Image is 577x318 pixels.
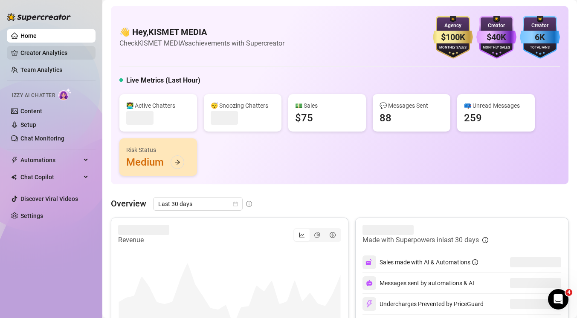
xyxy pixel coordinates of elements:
[464,101,528,110] div: 📪 Unread Messages
[119,38,284,49] article: Check KISMET MEDIA's achievements with Supercreator
[295,101,359,110] div: 💵 Sales
[476,16,516,59] img: purple-badge-B9DA21FR.svg
[520,16,560,59] img: blue-badge-DgoSNQY1.svg
[58,88,72,100] img: AI Chatter
[380,101,444,110] div: 💬 Messages Sent
[476,22,516,30] div: Creator
[362,297,484,311] div: Undercharges Prevented by PriceGuard
[482,237,488,243] span: info-circle
[365,300,373,308] img: svg%3e
[330,232,336,238] span: dollar-circle
[20,46,89,60] a: Creator Analytics
[464,111,482,125] div: 259
[520,22,560,30] div: Creator
[7,13,71,21] img: logo-BBDzfeDw.svg
[20,195,78,202] a: Discover Viral Videos
[299,232,305,238] span: line-chart
[20,153,81,167] span: Automations
[476,45,516,51] div: Monthly Sales
[520,31,560,44] div: 6K
[126,101,190,110] div: 👩‍💻 Active Chatters
[118,235,169,245] article: Revenue
[293,228,341,242] div: segmented control
[20,135,64,142] a: Chat Monitoring
[472,259,478,265] span: info-circle
[246,201,252,207] span: info-circle
[365,258,373,266] img: svg%3e
[233,201,238,206] span: calendar
[126,75,200,86] h5: Live Metrics (Last Hour)
[11,174,17,180] img: Chat Copilot
[20,170,81,184] span: Chat Copilot
[433,22,473,30] div: Agency
[20,108,42,115] a: Content
[126,145,190,155] div: Risk Status
[20,121,36,128] a: Setup
[11,157,18,163] span: thunderbolt
[20,32,37,39] a: Home
[158,198,238,210] span: Last 30 days
[119,26,284,38] h4: 👋 Hey, KISMET MEDIA
[111,197,146,210] article: Overview
[20,66,62,73] a: Team Analytics
[380,111,391,125] div: 88
[314,232,320,238] span: pie-chart
[362,235,479,245] article: Made with Superpowers in last 30 days
[433,31,473,44] div: $100K
[433,16,473,59] img: gold-badge-CigiZidd.svg
[295,111,313,125] div: $75
[520,45,560,51] div: Total Fans
[565,289,572,296] span: 4
[12,92,55,100] span: Izzy AI Chatter
[211,101,275,110] div: 😴 Snoozing Chatters
[20,212,43,219] a: Settings
[362,276,474,290] div: Messages sent by automations & AI
[174,159,180,165] span: arrow-right
[548,289,568,309] iframe: Intercom live chat
[380,258,478,267] div: Sales made with AI & Automations
[476,31,516,44] div: $40K
[366,280,373,286] img: svg%3e
[433,45,473,51] div: Monthly Sales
